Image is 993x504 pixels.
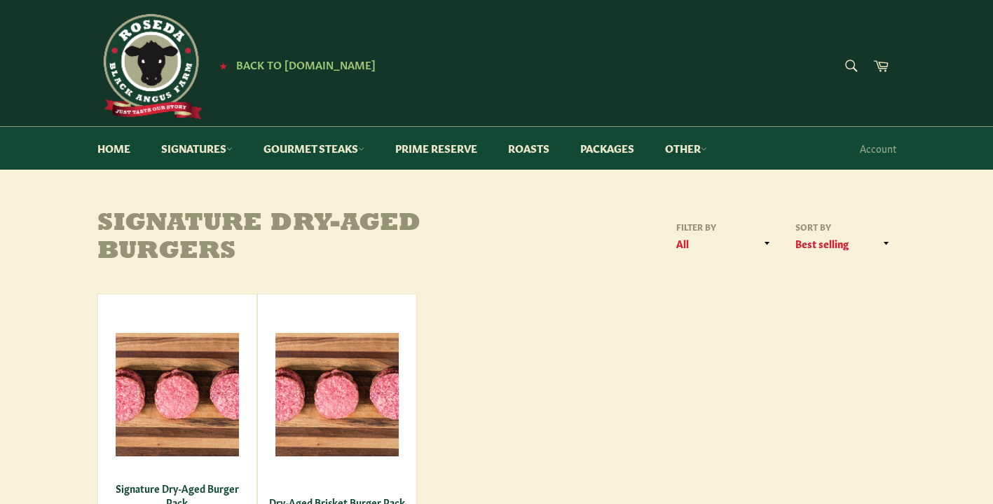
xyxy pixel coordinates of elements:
a: Prime Reserve [381,127,491,170]
a: Roasts [494,127,563,170]
a: Home [83,127,144,170]
a: Gourmet Steaks [249,127,378,170]
h1: Signature Dry-Aged Burgers [97,210,497,266]
a: Signatures [147,127,247,170]
span: ★ [219,60,227,71]
img: Roseda Beef [97,14,203,119]
img: Dry-Aged Brisket Burger Pack [275,333,399,456]
span: Back to [DOMAIN_NAME] [236,57,376,71]
a: Packages [566,127,648,170]
a: Account [853,128,903,169]
a: ★ Back to [DOMAIN_NAME] [212,60,376,71]
img: Signature Dry-Aged Burger Pack [116,333,239,456]
label: Sort by [791,221,896,233]
label: Filter by [672,221,777,233]
a: Other [651,127,721,170]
